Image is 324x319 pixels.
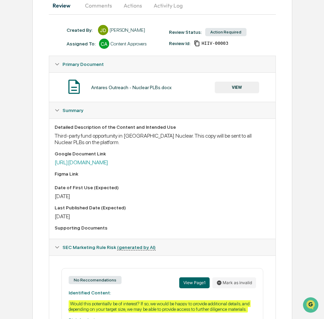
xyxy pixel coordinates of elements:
[4,96,46,109] a: 🔎Data Lookup
[55,205,270,210] div: Last Published Date (Expected)
[69,276,122,284] div: No Reccomendations
[47,83,87,96] a: 🗄️Attestations
[55,124,270,130] div: Detailed Description of the Content and Intended Use
[98,25,108,35] div: JD
[55,193,270,199] div: [DATE]
[49,239,275,255] div: SEC Marketing Rule Risk (generated by AI)
[50,87,55,92] div: 🗄️
[7,87,12,92] div: 🖐️
[55,185,270,190] div: Date of First Use (Expected)
[23,59,86,65] div: We're available if you need us!
[4,83,47,96] a: 🖐️Preclearance
[62,245,156,250] span: SEC Marketing Rule Risk
[99,39,109,49] div: CA
[55,225,270,231] div: Supporting Documents
[67,41,96,46] div: Assigned To:
[14,86,44,93] span: Preclearance
[66,78,83,95] img: Document Icon
[62,108,83,113] span: Summary
[62,61,104,67] span: Primary Document
[49,119,275,239] div: Summary
[205,28,246,36] div: Action Required
[14,99,43,106] span: Data Lookup
[7,100,12,105] div: 🔎
[69,290,111,295] strong: Identified Content:
[55,171,270,177] div: Figma Link
[212,277,256,288] button: Mark as invalid
[110,27,145,33] div: [PERSON_NAME]
[49,56,275,72] div: Primary Document
[68,116,83,121] span: Pylon
[169,29,202,35] div: Review Status:
[116,54,124,63] button: Start new chat
[7,14,124,25] p: How can we help?
[56,86,85,93] span: Attestations
[55,213,270,220] div: [DATE]
[7,52,19,65] img: 1746055101610-c473b297-6a78-478c-a979-82029cc54cd1
[69,300,251,313] div: Would this potentially be of interest? If so, we would be happy to provide additional details, an...
[117,245,156,250] u: (generated by AI)
[55,159,108,166] a: [URL][DOMAIN_NAME]
[49,72,275,102] div: Primary Document
[302,296,321,315] iframe: Open customer support
[23,52,112,59] div: Start new chat
[169,41,191,46] div: Review Id:
[91,85,172,90] div: Antares Outreach - Nuclear PLBs.docx
[111,41,146,46] div: Content Approvers
[201,41,228,46] span: d41b8a7e-ae80-48a6-b567-f1e293bfb0f0
[179,277,210,288] button: View Page1
[49,102,275,119] div: Summary
[48,115,83,121] a: Powered byPylon
[215,82,259,93] button: VIEW
[55,151,270,156] div: Google Document Link
[55,133,270,145] div: Third-party fund opportunity in [GEOGRAPHIC_DATA] Nuclear. This copy will be sent to all Nuclear ...
[67,27,95,33] div: Created By: ‎ ‎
